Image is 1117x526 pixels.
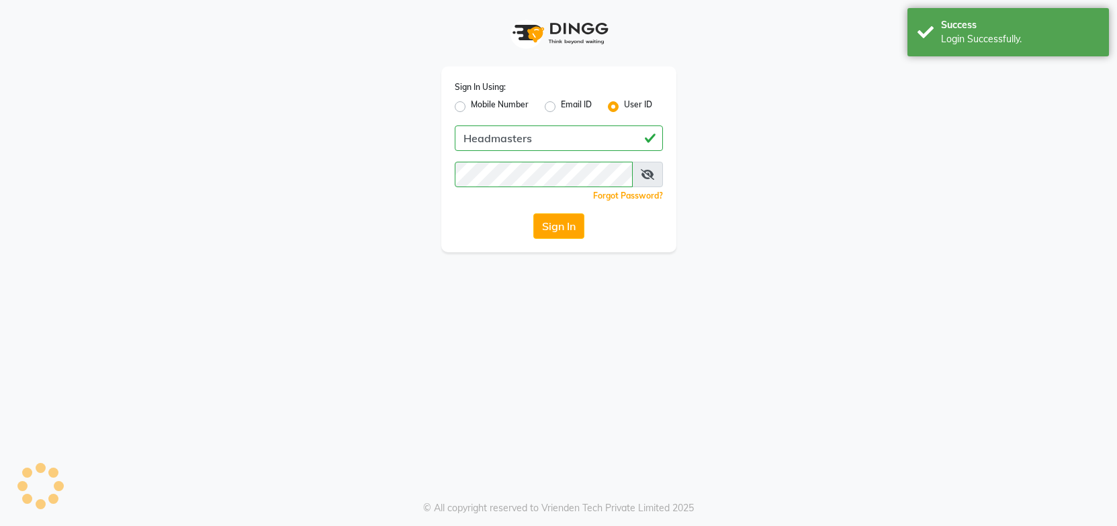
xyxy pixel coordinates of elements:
div: Success [941,18,1099,32]
label: Email ID [561,99,592,115]
a: Forgot Password? [593,191,663,201]
button: Sign In [533,213,584,239]
div: Login Successfully. [941,32,1099,46]
input: Username [455,125,663,151]
img: logo1.svg [505,13,613,53]
input: Username [455,162,633,187]
label: Sign In Using: [455,81,506,93]
label: User ID [624,99,652,115]
label: Mobile Number [471,99,529,115]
